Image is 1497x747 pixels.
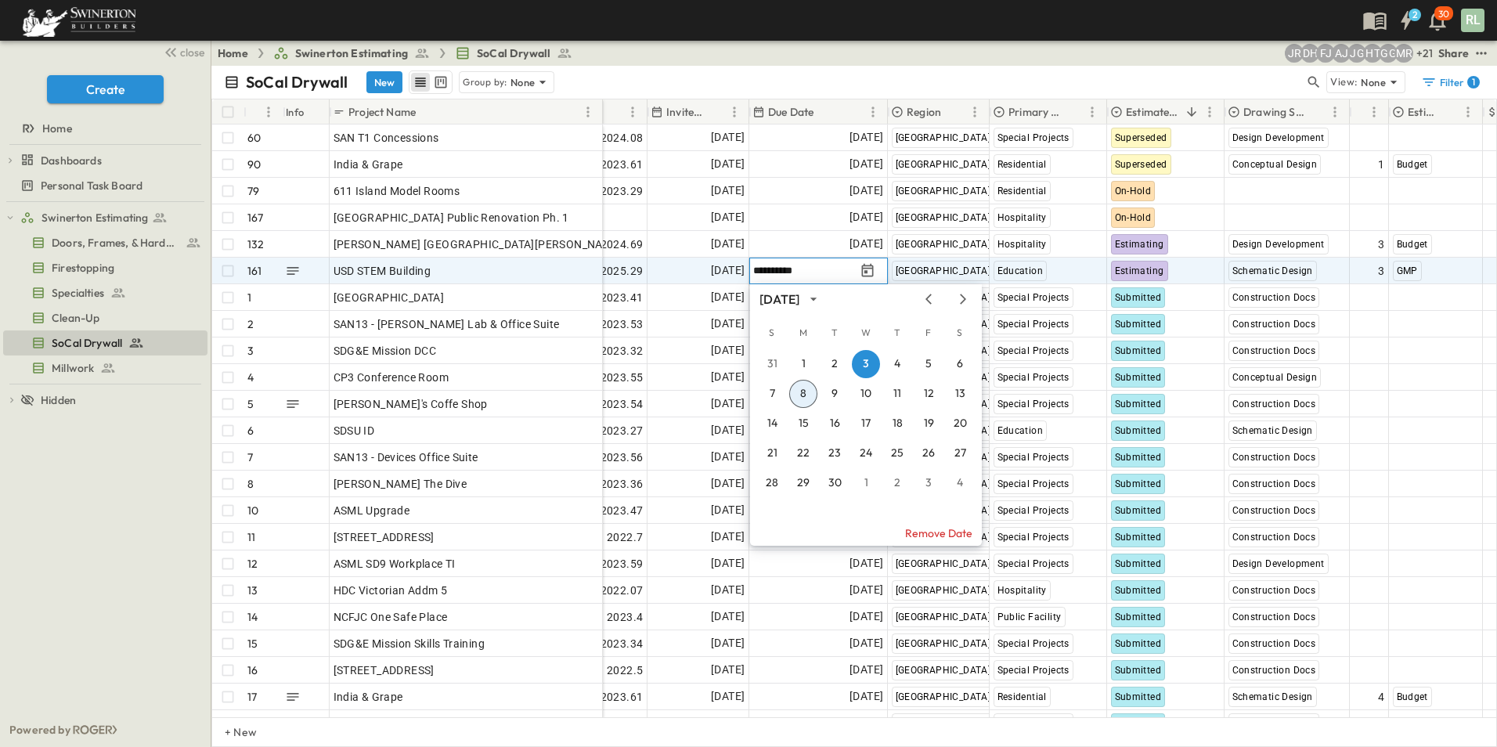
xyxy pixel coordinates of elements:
[997,612,1062,622] span: Public Facility
[1232,372,1318,383] span: Conceptual Design
[997,186,1047,197] span: Residential
[711,315,745,333] span: [DATE]
[3,355,207,381] div: Millworktest
[997,425,1044,436] span: Education
[821,317,849,348] span: Tuesday
[601,316,644,332] span: 2023.53
[247,476,254,492] p: 8
[1300,44,1319,63] div: Daryll Hayward (daryll.hayward@swinerton.com)
[334,290,445,305] span: [GEOGRAPHIC_DATA]
[3,280,207,305] div: Specialtiestest
[858,262,877,280] button: Tracking Date Menu
[768,104,813,120] p: Due Date
[607,609,643,625] span: 2023.4
[896,585,991,596] span: [GEOGRAPHIC_DATA]
[997,319,1070,330] span: Special Projects
[3,357,204,379] a: Millwork
[896,212,991,223] span: [GEOGRAPHIC_DATA]
[759,290,799,309] div: [DATE]
[334,263,431,279] span: USD STEM Building
[821,350,849,378] button: 2
[821,469,849,497] button: 30
[1308,103,1326,121] button: Sort
[1115,558,1162,569] span: Submitted
[1316,44,1335,63] div: Francisco J. Sanchez (frsanchez@swinerton.com)
[19,4,139,37] img: 6c363589ada0b36f064d841b69d3a419a338230e66bb0a533688fa5cc3e9e735.png
[1115,478,1162,489] span: Submitted
[3,307,204,329] a: Clean-Up
[601,183,644,199] span: 2023.29
[666,104,705,120] p: Invite Date
[1416,45,1432,61] p: + 21
[1183,103,1200,121] button: Sort
[1391,6,1422,34] button: 2
[758,410,786,438] button: 14
[1285,44,1304,63] div: Joshua Russell (joshua.russell@swinerton.com)
[243,99,283,125] div: #
[3,282,204,304] a: Specialties
[1394,44,1413,63] div: Meghana Raj (meghana.raj@swinerton.com)
[259,103,278,121] button: Menu
[1378,236,1384,252] span: 3
[3,232,204,254] a: Doors, Frames, & Hardware
[850,581,883,599] span: [DATE]
[52,260,114,276] span: Firestopping
[601,503,644,518] span: 2023.47
[1115,239,1164,250] span: Estimating
[1115,132,1167,143] span: Superseded
[1365,103,1383,121] button: Menu
[431,73,450,92] button: kanban view
[601,290,644,305] span: 2023.41
[789,350,817,378] button: 1
[247,210,264,226] p: 167
[1361,74,1386,90] p: None
[273,45,430,61] a: Swinerton Estimating
[789,380,817,408] button: 8
[997,292,1070,303] span: Special Projects
[852,350,880,378] button: 3
[601,476,644,492] span: 2023.36
[1232,505,1316,516] span: Construction Docs
[510,74,536,90] p: None
[711,448,745,466] span: [DATE]
[247,396,254,412] p: 5
[3,175,204,197] a: Personal Task Board
[896,265,991,276] span: [GEOGRAPHIC_DATA]
[477,45,550,61] span: SoCal Drywall
[708,103,725,121] button: Sort
[711,554,745,572] span: [DATE]
[1415,71,1484,93] button: Filter1
[1326,103,1344,121] button: Menu
[852,469,880,497] button: 1
[334,423,375,438] span: SDSU ID
[246,71,348,93] p: SoCal Drywall
[1232,292,1316,303] span: Construction Docs
[896,239,991,250] span: [GEOGRAPHIC_DATA]
[711,368,745,386] span: [DATE]
[946,380,974,408] button: 13
[411,73,430,92] button: row view
[1115,372,1162,383] span: Submitted
[1232,132,1325,143] span: Design Development
[463,74,507,90] p: Group by:
[883,380,911,408] button: 11
[817,103,834,121] button: Sort
[954,293,972,305] button: Next month
[20,150,204,171] a: Dashboards
[601,556,644,572] span: 2023.59
[711,421,745,439] span: [DATE]
[944,103,961,121] button: Sort
[1472,44,1491,63] button: test
[997,265,1044,276] span: Education
[247,343,254,359] p: 3
[711,341,745,359] span: [DATE]
[883,410,911,438] button: 18
[1459,103,1477,121] button: Menu
[852,410,880,438] button: 17
[997,585,1047,596] span: Hospitality
[601,130,644,146] span: 2024.08
[247,183,259,199] p: 79
[850,554,883,572] span: [DATE]
[997,532,1070,543] span: Special Projects
[1115,292,1162,303] span: Submitted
